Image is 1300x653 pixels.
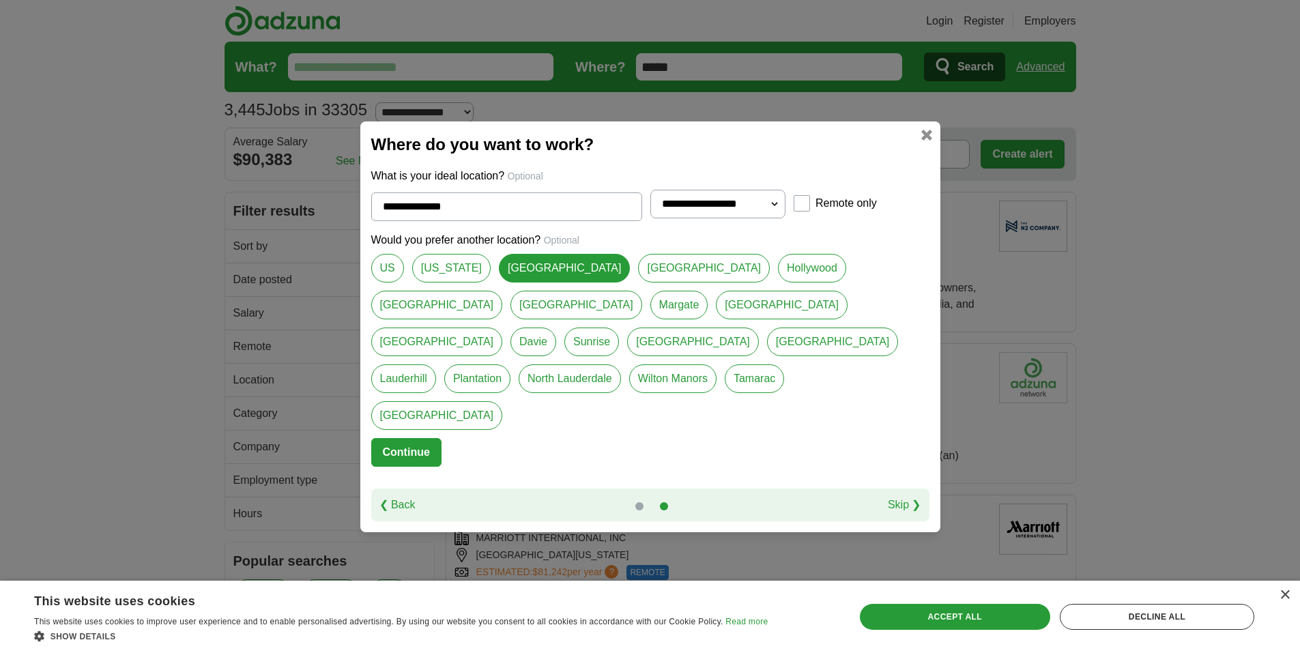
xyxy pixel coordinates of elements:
span: Optional [544,235,579,246]
a: Skip ❯ [888,497,921,513]
a: Sunrise [564,328,619,356]
a: [GEOGRAPHIC_DATA] [510,291,642,319]
div: Accept all [860,604,1050,630]
a: Read more, opens a new window [725,617,768,626]
a: ❮ Back [379,497,416,513]
h2: Where do you want to work? [371,132,929,157]
span: This website uses cookies to improve user experience and to enable personalised advertising. By u... [34,617,723,626]
a: [GEOGRAPHIC_DATA] [371,291,503,319]
label: Remote only [815,195,877,212]
a: [US_STATE] [412,254,491,282]
div: Show details [34,629,768,643]
a: Plantation [444,364,510,393]
span: Optional [508,171,543,182]
a: Wilton Manors [629,364,717,393]
p: Would you prefer another location? [371,232,929,248]
a: Davie [510,328,556,356]
a: [GEOGRAPHIC_DATA] [627,328,759,356]
a: [GEOGRAPHIC_DATA] [638,254,770,282]
div: Decline all [1060,604,1254,630]
div: This website uses cookies [34,589,734,609]
p: What is your ideal location? [371,168,929,184]
a: [GEOGRAPHIC_DATA] [767,328,899,356]
a: [GEOGRAPHIC_DATA] [371,401,503,430]
a: Lauderhill [371,364,436,393]
a: North Lauderdale [519,364,621,393]
a: Tamarac [725,364,784,393]
a: Hollywood [778,254,846,282]
a: [GEOGRAPHIC_DATA] [499,254,631,282]
a: [GEOGRAPHIC_DATA] [371,328,503,356]
span: Show details [50,632,116,641]
a: [GEOGRAPHIC_DATA] [716,291,848,319]
div: Close [1280,590,1290,600]
button: Continue [371,438,442,467]
a: Margate [650,291,708,319]
a: US [371,254,404,282]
